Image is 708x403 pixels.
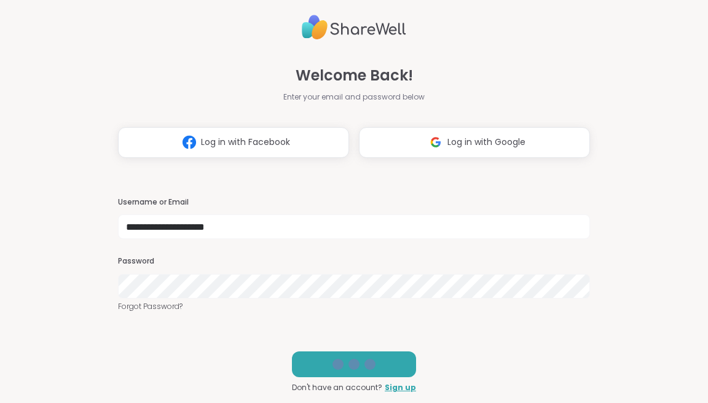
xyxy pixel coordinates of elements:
img: ShareWell Logo [302,10,406,45]
span: Welcome Back! [296,65,413,87]
span: Enter your email and password below [283,92,425,103]
span: Don't have an account? [292,382,382,393]
a: Sign up [385,382,416,393]
h3: Username or Email [118,197,590,208]
a: Forgot Password? [118,301,590,312]
h3: Password [118,256,590,267]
